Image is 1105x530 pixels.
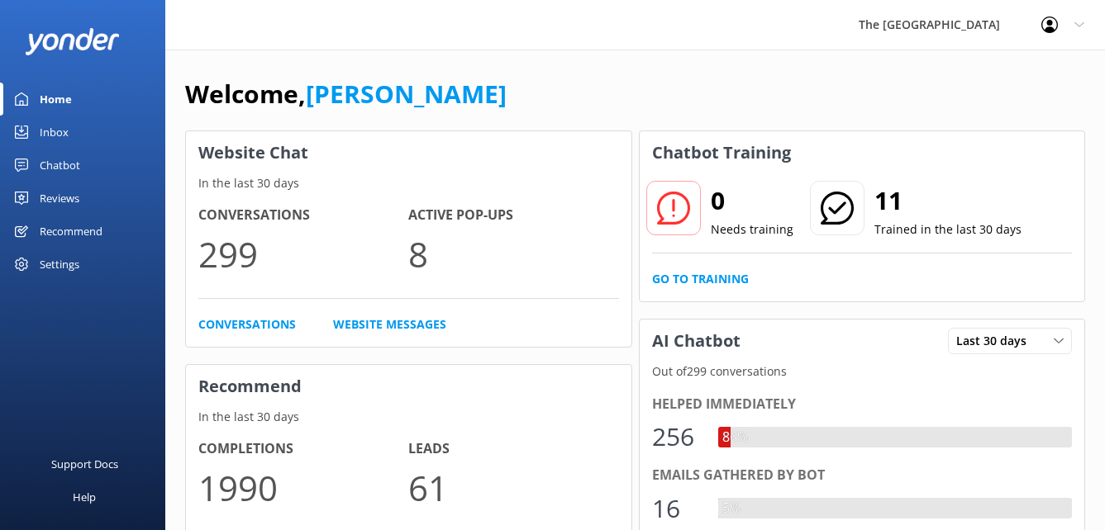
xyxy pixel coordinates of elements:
[198,226,408,282] p: 299
[185,74,507,114] h1: Welcome,
[25,28,120,55] img: yonder-white-logo.png
[40,215,102,248] div: Recommend
[186,174,631,192] p: In the last 30 days
[186,365,631,408] h3: Recommend
[718,498,745,519] div: 5%
[40,116,69,149] div: Inbox
[51,447,118,480] div: Support Docs
[874,220,1022,239] p: Trained in the last 30 days
[186,408,631,426] p: In the last 30 days
[408,226,618,282] p: 8
[652,465,1073,486] div: Emails gathered by bot
[198,460,408,515] p: 1990
[640,131,803,174] h3: Chatbot Training
[333,315,446,334] a: Website Messages
[711,220,793,239] p: Needs training
[40,83,72,116] div: Home
[40,149,80,182] div: Chatbot
[40,182,79,215] div: Reviews
[640,319,753,362] h3: AI Chatbot
[408,460,618,515] p: 61
[73,480,96,513] div: Help
[198,205,408,226] h4: Conversations
[40,248,79,281] div: Settings
[186,131,631,174] h3: Website Chat
[306,77,507,111] a: [PERSON_NAME]
[652,270,749,288] a: Go to Training
[408,205,618,226] h4: Active Pop-ups
[198,438,408,460] h4: Completions
[874,181,1022,220] h2: 11
[956,332,1036,350] span: Last 30 days
[711,181,793,220] h2: 0
[640,362,1085,381] p: Out of 299 conversations
[408,438,618,460] h4: Leads
[652,394,1073,415] div: Helped immediately
[652,417,702,457] div: 256
[718,427,752,448] div: 86%
[652,489,702,528] div: 16
[198,315,296,334] a: Conversations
